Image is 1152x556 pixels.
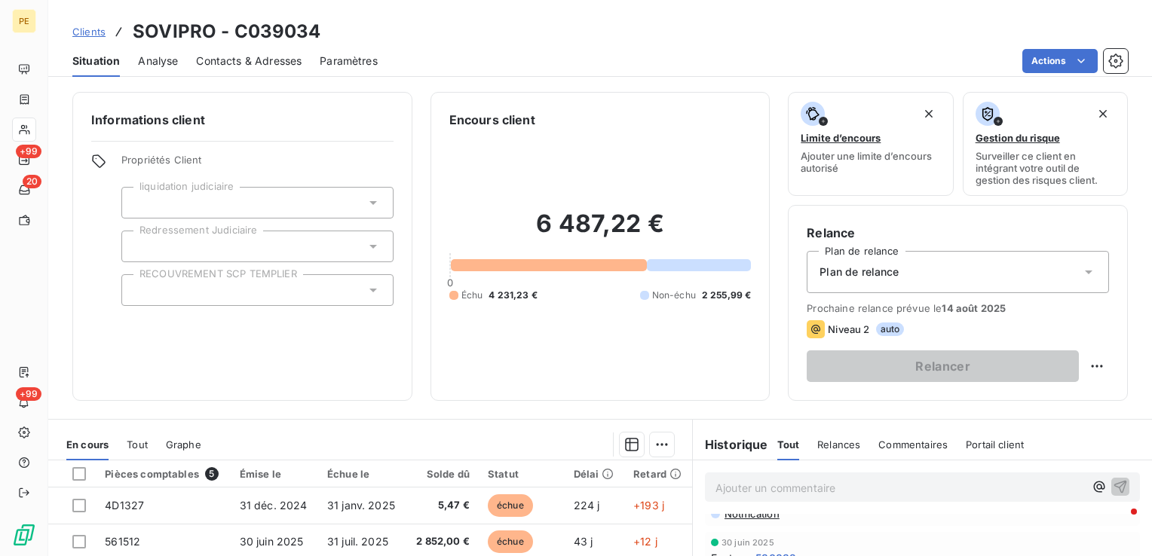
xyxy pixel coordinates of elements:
[801,132,881,144] span: Limite d’encours
[134,240,146,253] input: Ajouter une valeur
[415,498,470,513] span: 5,47 €
[1101,505,1137,541] iframe: Intercom live chat
[876,322,905,336] span: auto
[91,111,394,129] h6: Informations client
[633,499,664,512] span: +193 j
[23,175,41,188] span: 20
[788,92,953,196] button: Limite d’encoursAjouter une limite d’encours autorisé
[72,24,106,39] a: Clients
[72,53,120,69] span: Situation
[447,276,453,289] span: 0
[574,535,593,548] span: 43 j
[205,467,219,481] span: 5
[777,438,800,451] span: Tout
[807,350,1079,382] button: Relancer
[878,438,948,451] span: Commentaires
[12,9,36,33] div: PE
[327,535,388,548] span: 31 juil. 2025
[327,499,395,512] span: 31 janv. 2025
[127,438,148,451] span: Tout
[415,534,470,549] span: 2 852,00 €
[966,438,1024,451] span: Portail client
[16,387,41,401] span: +99
[138,53,178,69] span: Analyse
[963,92,1128,196] button: Gestion du risqueSurveiller ce client en intégrant votre outil de gestion des risques client.
[327,468,397,480] div: Échue le
[16,145,41,158] span: +99
[574,468,615,480] div: Délai
[633,468,683,480] div: Retard
[240,535,304,548] span: 30 juin 2025
[66,438,109,451] span: En cours
[828,323,869,335] span: Niveau 2
[105,467,221,481] div: Pièces comptables
[489,289,538,302] span: 4 231,23 €
[449,209,752,254] h2: 6 487,22 €
[801,150,940,174] span: Ajouter une limite d’encours autorisé
[449,111,535,129] h6: Encours client
[820,264,899,280] span: Plan de relance
[415,468,470,480] div: Solde dû
[574,499,600,512] span: 224 j
[488,468,556,480] div: Statut
[807,224,1109,242] h6: Relance
[817,438,860,451] span: Relances
[723,508,780,520] span: Notification
[105,499,144,512] span: 4D1327
[488,494,533,517] span: échue
[166,438,201,451] span: Graphe
[12,148,35,172] a: +99
[702,289,752,302] span: 2 255,99 €
[488,530,533,553] span: échue
[72,26,106,38] span: Clients
[976,150,1115,186] span: Surveiller ce client en intégrant votre outil de gestion des risques client.
[121,154,394,175] span: Propriétés Client
[320,53,378,69] span: Paramètres
[133,18,321,45] h3: SOVIPRO - C039034
[807,302,1109,314] span: Prochaine relance prévue le
[652,289,696,302] span: Non-échu
[134,283,146,297] input: Ajouter une valeur
[976,132,1060,144] span: Gestion du risque
[196,53,302,69] span: Contacts & Adresses
[105,535,140,548] span: 561512
[942,302,1006,314] span: 14 août 2025
[1022,49,1098,73] button: Actions
[240,499,308,512] span: 31 déc. 2024
[633,535,657,548] span: +12 j
[693,435,768,454] h6: Historique
[12,523,36,547] img: Logo LeanPay
[240,468,309,480] div: Émise le
[461,289,483,302] span: Échu
[134,196,146,209] input: Ajouter une valeur
[722,538,774,547] span: 30 juin 2025
[12,178,35,202] a: 20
